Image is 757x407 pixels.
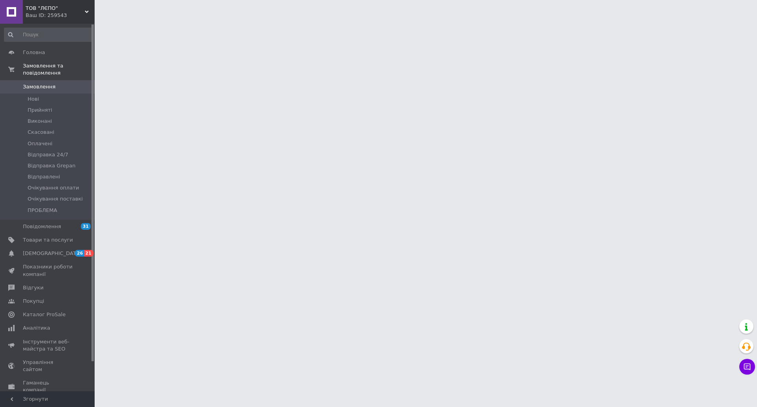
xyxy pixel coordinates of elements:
span: 31 [81,223,91,230]
span: Управління сайтом [23,359,73,373]
span: Каталог ProSale [23,311,65,318]
span: Очікування оплати [28,184,79,191]
span: Відправка Grepan [28,162,75,169]
span: Прийняті [28,107,52,114]
span: Відправлені [28,173,60,180]
button: Чат з покупцем [739,359,755,375]
span: Оплачені [28,140,52,147]
span: ПРОБЛЕМА [28,207,57,214]
span: Гаманець компанії [23,379,73,394]
span: 26 [75,250,84,257]
span: 21 [84,250,93,257]
span: Замовлення та повідомлення [23,62,95,77]
span: Інструменти веб-майстра та SEO [23,338,73,353]
span: Очікування поставкі [28,195,83,203]
span: Головна [23,49,45,56]
span: Виконані [28,118,52,125]
span: Нові [28,96,39,103]
span: Скасовані [28,129,54,136]
span: Показники роботи компанії [23,263,73,278]
span: Повідомлення [23,223,61,230]
span: ТОВ "ЛЄПО" [26,5,85,12]
span: [DEMOGRAPHIC_DATA] [23,250,81,257]
span: Замовлення [23,83,56,90]
span: Аналітика [23,324,50,332]
span: Відправка 24/7 [28,151,68,158]
span: Товари та послуги [23,236,73,244]
div: Ваш ID: 259543 [26,12,95,19]
input: Пошук [4,28,93,42]
span: Відгуки [23,284,43,291]
span: Покупці [23,298,44,305]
